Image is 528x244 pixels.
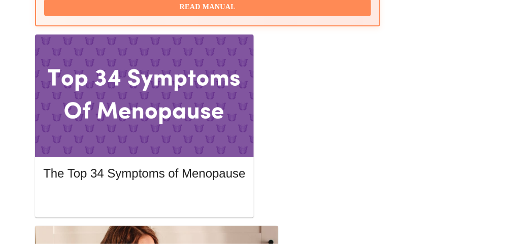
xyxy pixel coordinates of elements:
[53,193,235,206] span: Read More
[43,191,245,208] button: Read More
[43,165,245,182] h5: The Top 34 Symptoms of Menopause
[54,1,361,14] span: Read Manual
[44,2,374,11] a: Read Manual
[43,194,248,203] a: Read More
